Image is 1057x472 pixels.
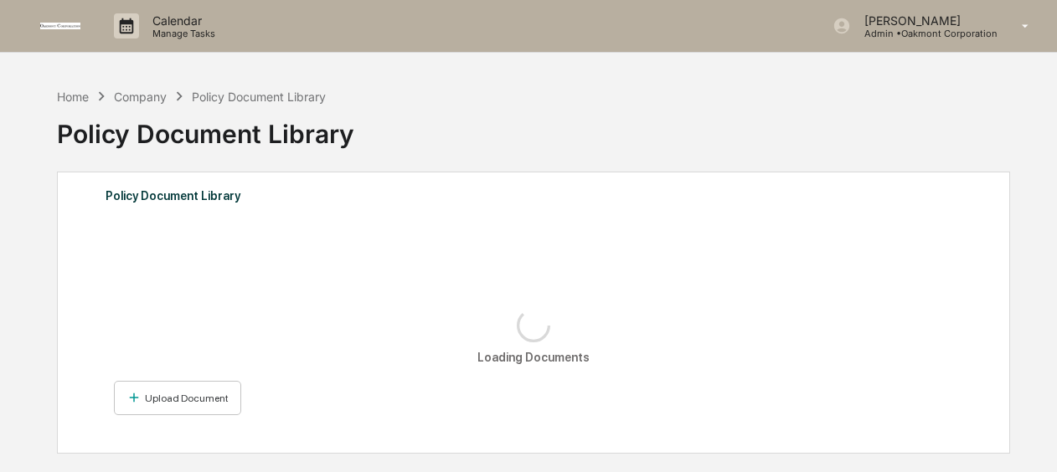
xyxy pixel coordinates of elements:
[477,351,590,364] div: Loading Documents
[851,28,998,39] p: Admin • Oakmont Corporation
[57,105,1008,149] div: Policy Document Library
[851,13,998,28] p: [PERSON_NAME]
[192,90,326,104] div: Policy Document Library
[142,392,229,404] div: Upload Document
[139,28,224,39] p: Manage Tasks
[106,185,962,207] div: Policy Document Library
[114,381,242,415] button: Upload Document
[139,13,224,28] p: Calendar
[114,90,167,104] div: Company
[57,90,89,104] div: Home
[40,23,80,29] img: logo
